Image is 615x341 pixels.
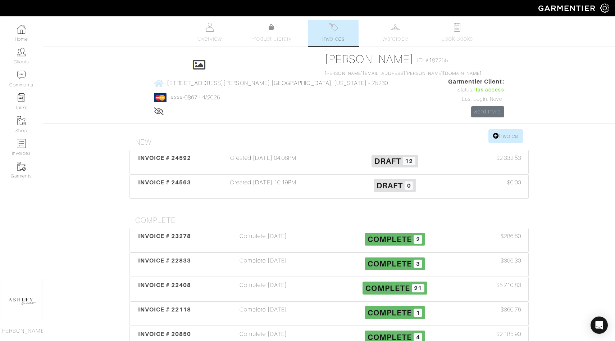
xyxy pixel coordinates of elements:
[377,181,403,190] span: Draft
[322,35,344,43] span: Invoices
[135,216,529,225] h4: Complete
[414,235,422,244] span: 2
[414,260,422,268] span: 3
[441,35,473,43] span: Look Books
[138,233,191,239] span: INVOICE # 23278
[417,56,448,65] span: ID: #187255
[365,284,410,293] span: Complete
[197,232,329,248] div: Complete [DATE]
[496,330,521,338] span: $2,185.90
[129,301,529,326] a: INVOICE # 22118 Complete [DATE] Complete 1 $360.76
[368,235,412,244] span: Complete
[453,23,462,32] img: todo-9ac3debb85659649dc8f770b8b6100bb5dab4b48dedcbae339e5042a72dfd3cc.svg
[501,232,521,241] span: $286.60
[448,77,504,86] span: Garmentier Client:
[129,228,529,252] a: INVOICE # 23278 Complete [DATE] Complete 2 $286.60
[197,154,329,170] div: Created [DATE] 04:06PM
[167,80,388,86] span: [STREET_ADDRESS][PERSON_NAME] [GEOGRAPHIC_DATA], [US_STATE] - 75230
[184,20,235,46] a: Overview
[138,179,191,186] span: INVOICE # 24563
[370,20,420,46] a: Wardrobe
[325,53,414,66] a: [PERSON_NAME]
[17,71,26,80] img: comment-icon-a0a6a9ef722e966f86d9cbdc48e553b5cf19dbc54f86b18d962a5391bc8f6eb6.png
[368,308,412,317] span: Complete
[17,25,26,34] img: dashboard-icon-dbcd8f5a0b271acd01030246c82b418ddd0df26cd7fceb0bd07c9910d44c42f6.png
[368,259,412,268] span: Complete
[405,181,413,190] span: 0
[138,257,191,264] span: INVOICE # 22833
[600,4,609,13] img: gear-icon-white-bd11855cb880d31180b6d7d6211b90ccbf57a29d726f0c71d8c61bd08dd39cc2.png
[129,277,529,301] a: INVOICE # 22408 Complete [DATE] Complete 21 $5,710.83
[308,20,359,46] a: Invoices
[329,23,338,32] img: orders-27d20c2124de7fd6de4e0e44c1d41de31381a507db9b33961299e4e07d508b8c.svg
[535,2,600,14] img: garmentier-logo-header-white-b43fb05a5012e4ada735d5af1a66efaba907eab6374d6393d1fbf88cb4ef424d.png
[17,116,26,125] img: garments-icon-b7da505a4dc4fd61783c78ac3ca0ef83fa9d6f193b1c9dc38574b1d14d53ca28.png
[246,23,297,43] a: Product Library
[138,154,191,161] span: INVOICE # 24592
[403,157,415,166] span: 12
[496,154,521,162] span: $2,332.53
[432,20,482,46] a: Look Books
[17,93,26,102] img: reminder-icon-8004d30b9f0a5d33ae49ab947aed9ed385cf756f9e5892f1edd6e32f2345188e.png
[197,256,329,273] div: Complete [DATE]
[488,129,523,143] a: Invoice
[448,95,504,103] div: Last Login: Never
[197,281,329,297] div: Complete [DATE]
[171,94,220,101] a: xxxx-0867 - 4/2025
[17,162,26,171] img: garments-icon-b7da505a4dc4fd61783c78ac3ca0ef83fa9d6f193b1c9dc38574b1d14d53ca28.png
[374,157,401,166] span: Draft
[138,306,191,313] span: INVOICE # 22118
[414,309,422,317] span: 1
[197,35,222,43] span: Overview
[501,305,521,314] span: $360.76
[17,139,26,148] img: orders-icon-0abe47150d42831381b5fb84f609e132dff9fe21cb692f30cb5eec754e2cba89.png
[496,281,521,290] span: $5,710.83
[138,331,191,337] span: INVOICE # 20850
[507,178,521,187] span: $0.00
[154,78,388,88] a: [STREET_ADDRESS][PERSON_NAME] [GEOGRAPHIC_DATA], [US_STATE] - 75230
[412,284,424,293] span: 21
[591,317,608,334] div: Open Intercom Messenger
[197,305,329,322] div: Complete [DATE]
[154,93,167,102] img: mastercard-2c98a0d54659f76b027c6839bea21931c3e23d06ea5b2b5660056f2e14d2f154.png
[205,23,214,32] img: basicinfo-40fd8af6dae0f16599ec9e87c0ef1c0a1fdea2edbe929e3d69a839185d80c458.svg
[471,106,504,117] a: Send Invite
[129,174,529,199] a: INVOICE # 24563 Created [DATE] 10:19PM Draft 0 $0.00
[135,138,529,147] h4: New
[391,23,400,32] img: wardrobe-487a4870c1b7c33e795ec22d11cfc2ed9d08956e64fb3008fe2437562e282088.svg
[17,48,26,57] img: clients-icon-6bae9207a08558b7cb47a8932f037763ab4055f8c8b6bfacd5dc20c3e0201464.png
[325,71,482,76] a: [PERSON_NAME][EMAIL_ADDRESS][PERSON_NAME][DOMAIN_NAME]
[382,35,408,43] span: Wardrobe
[129,252,529,277] a: INVOICE # 22833 Complete [DATE] Complete 3 $306.30
[448,86,504,94] div: Status:
[129,150,529,174] a: INVOICE # 24592 Created [DATE] 04:06PM Draft 12 $2,332.53
[138,282,191,288] span: INVOICE # 22408
[251,35,292,43] span: Product Library
[501,256,521,265] span: $306.30
[473,86,504,94] span: Has access
[197,178,329,195] div: Created [DATE] 10:19PM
